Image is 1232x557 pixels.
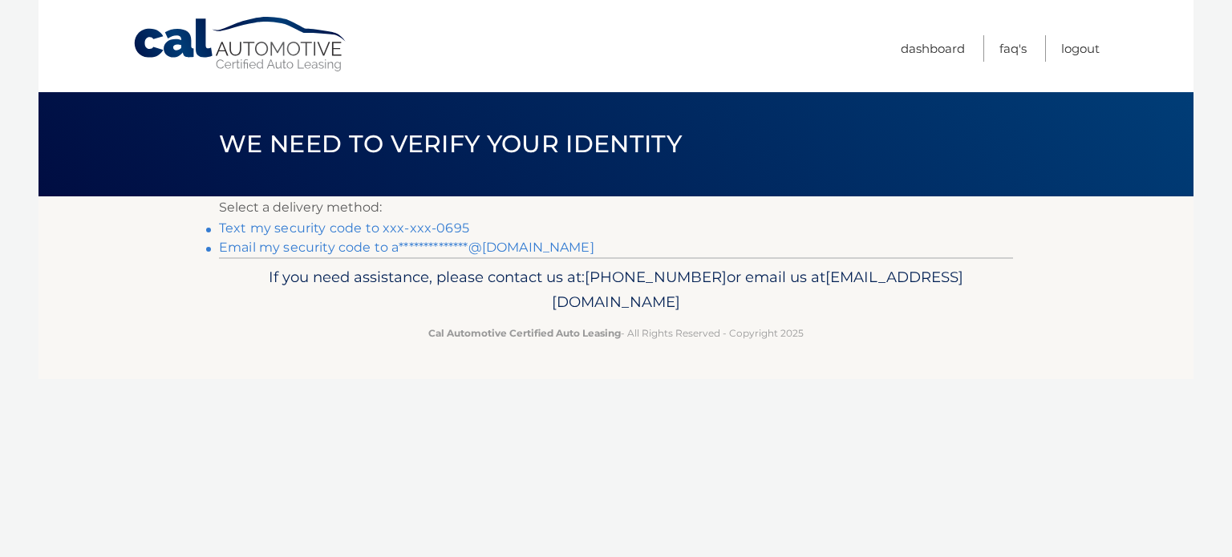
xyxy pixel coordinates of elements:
span: We need to verify your identity [219,129,682,159]
p: Select a delivery method: [219,196,1013,219]
p: - All Rights Reserved - Copyright 2025 [229,325,1003,341]
a: Text my security code to xxx-xxx-0695 [219,220,469,236]
a: FAQ's [999,35,1027,62]
strong: Cal Automotive Certified Auto Leasing [428,327,621,339]
a: Cal Automotive [132,16,349,73]
a: Logout [1061,35,1100,62]
span: [PHONE_NUMBER] [585,268,727,286]
a: Dashboard [901,35,965,62]
p: If you need assistance, please contact us at: or email us at [229,264,1003,316]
